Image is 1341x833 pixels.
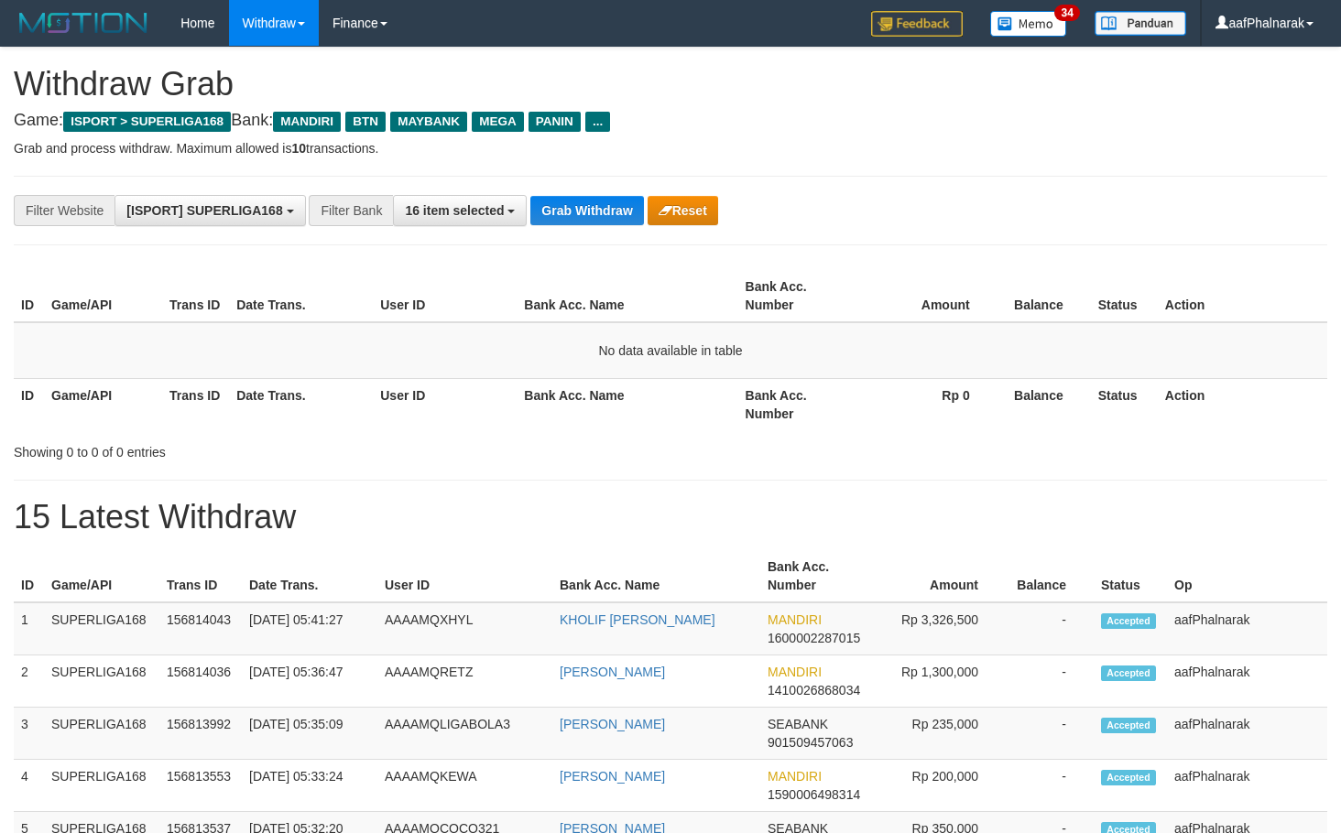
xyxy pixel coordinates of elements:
[309,195,393,226] div: Filter Bank
[14,436,545,461] div: Showing 0 to 0 of 0 entries
[1006,602,1094,655] td: -
[14,499,1327,535] h1: 15 Latest Withdraw
[1167,602,1327,655] td: aafPhalnarak
[530,196,643,225] button: Grab Withdraw
[873,602,1006,655] td: Rp 3,326,500
[159,708,242,760] td: 156813992
[873,655,1006,708] td: Rp 1,300,000
[229,378,373,430] th: Date Trans.
[114,195,305,226] button: [ISPORT] SUPERLIGA168
[1006,655,1094,708] td: -
[768,787,860,802] span: Copy 1590006498314 to clipboard
[768,631,860,645] span: Copy 1600002287015 to clipboard
[648,196,718,225] button: Reset
[529,112,581,132] span: PANIN
[1091,378,1158,430] th: Status
[1101,613,1156,629] span: Accepted
[126,203,282,218] span: [ISPORT] SUPERLIGA168
[44,708,159,760] td: SUPERLIGA168
[242,655,377,708] td: [DATE] 05:36:47
[377,708,552,760] td: AAAAMQLIGABOLA3
[242,550,377,602] th: Date Trans.
[44,270,162,322] th: Game/API
[585,112,610,132] span: ...
[377,550,552,602] th: User ID
[159,602,242,655] td: 156814043
[990,11,1067,37] img: Button%20Memo.svg
[229,270,373,322] th: Date Trans.
[560,769,665,784] a: [PERSON_NAME]
[44,760,159,812] td: SUPERLIGA168
[768,735,853,750] span: Copy 901509457063 to clipboard
[1094,550,1167,602] th: Status
[738,270,856,322] th: Bank Acc. Number
[14,655,44,708] td: 2
[377,602,552,655] td: AAAAMQXHYL
[517,270,737,322] th: Bank Acc. Name
[873,760,1006,812] td: Rp 200,000
[291,141,306,156] strong: 10
[159,760,242,812] td: 156813553
[856,270,998,322] th: Amount
[760,550,873,602] th: Bank Acc. Number
[159,655,242,708] td: 156814036
[1167,708,1327,760] td: aafPhalnarak
[517,378,737,430] th: Bank Acc. Name
[242,760,377,812] td: [DATE] 05:33:24
[1091,270,1158,322] th: Status
[44,602,159,655] td: SUPERLIGA168
[560,665,665,679] a: [PERSON_NAME]
[768,665,822,679] span: MANDIRI
[998,270,1091,322] th: Balance
[873,708,1006,760] td: Rp 235,000
[1158,378,1327,430] th: Action
[1167,550,1327,602] th: Op
[472,112,524,132] span: MEGA
[44,378,162,430] th: Game/API
[273,112,341,132] span: MANDIRI
[1095,11,1186,36] img: panduan.png
[768,769,822,784] span: MANDIRI
[1167,655,1327,708] td: aafPhalnarak
[998,378,1091,430] th: Balance
[14,378,44,430] th: ID
[1101,718,1156,733] span: Accepted
[552,550,760,602] th: Bank Acc. Name
[390,112,467,132] span: MAYBANK
[63,112,231,132] span: ISPORT > SUPERLIGA168
[377,760,552,812] td: AAAAMQKEWA
[162,270,229,322] th: Trans ID
[14,322,1327,379] td: No data available in table
[1006,550,1094,602] th: Balance
[768,717,828,731] span: SEABANK
[14,66,1327,103] h1: Withdraw Grab
[856,378,998,430] th: Rp 0
[393,195,527,226] button: 16 item selected
[1054,5,1079,21] span: 34
[873,550,1006,602] th: Amount
[377,655,552,708] td: AAAAMQRETZ
[14,112,1327,130] h4: Game: Bank:
[871,11,963,37] img: Feedback.jpg
[405,203,504,218] span: 16 item selected
[14,139,1327,157] p: Grab and process withdraw. Maximum allowed is transactions.
[373,270,517,322] th: User ID
[738,378,856,430] th: Bank Acc. Number
[14,195,114,226] div: Filter Website
[1101,770,1156,785] span: Accepted
[44,550,159,602] th: Game/API
[242,708,377,760] td: [DATE] 05:35:09
[159,550,242,602] th: Trans ID
[1158,270,1327,322] th: Action
[560,612,715,627] a: KHOLIF [PERSON_NAME]
[44,655,159,708] td: SUPERLIGA168
[768,683,860,698] span: Copy 1410026868034 to clipboard
[14,550,44,602] th: ID
[1006,708,1094,760] td: -
[14,708,44,760] td: 3
[1167,760,1327,812] td: aafPhalnarak
[1006,760,1094,812] td: -
[14,270,44,322] th: ID
[373,378,517,430] th: User ID
[14,9,153,37] img: MOTION_logo.png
